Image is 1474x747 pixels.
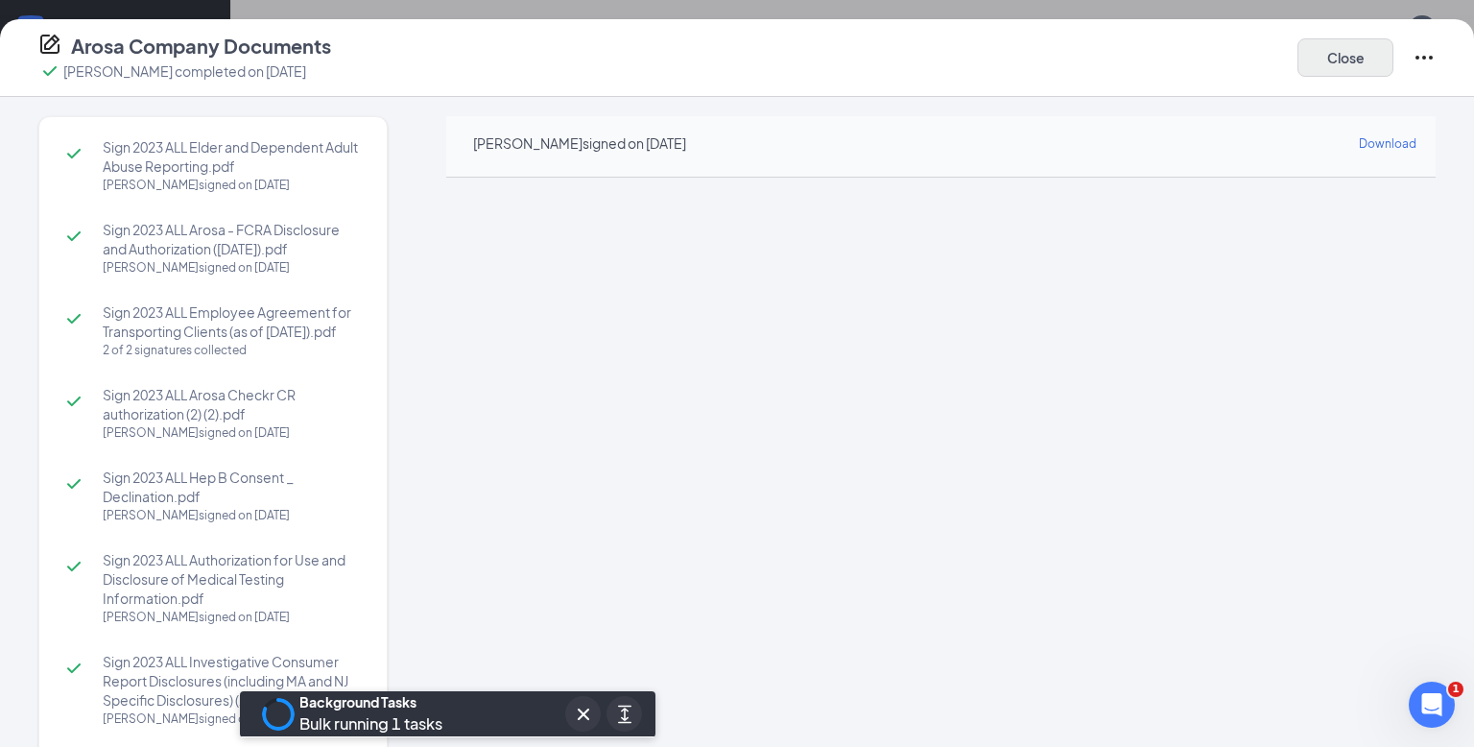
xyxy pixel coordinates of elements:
span: Download [1359,136,1416,151]
svg: Checkmark [62,307,85,330]
span: Sign 2023 ALL Investigative Consumer Report Disclosures (including MA and NJ Specific Disclosures... [103,652,360,710]
span: Sign 2023 ALL Authorization for Use and Disclosure of Medical Testing Information.pdf [103,550,360,608]
svg: CompanyDocumentIcon [38,33,61,56]
div: [PERSON_NAME] signed on [DATE] [103,176,360,195]
div: [PERSON_NAME] signed on [DATE] [103,423,360,443]
svg: Cross [572,703,595,726]
svg: Checkmark [62,555,85,578]
div: [PERSON_NAME] signed on [DATE] [103,608,360,627]
svg: Checkmark [62,225,85,248]
iframe: Intercom live chat [1409,682,1455,728]
a: Download [1359,132,1416,154]
span: Bulk running 1 tasks [299,713,442,734]
span: Sign 2023 ALL Hep B Consent _ Declination.pdf [103,468,360,506]
div: [PERSON_NAME] signed on [DATE] [103,506,360,525]
span: Sign 2023 ALL Arosa Checkr CR authorization (2) (2).pdf [103,385,360,423]
div: [PERSON_NAME] signed on [DATE] [473,133,686,153]
span: Sign 2023 ALL Elder and Dependent Adult Abuse Reporting.pdf [103,137,360,176]
button: Close [1297,38,1393,77]
svg: Checkmark [38,60,61,83]
iframe: Sign 2023 NCC - Home Care Caregiver Confidentiality and Restrictive Covenants Agreement (1).pdf [446,178,1436,718]
div: [PERSON_NAME] signed on [DATE] [103,258,360,277]
h4: Arosa Company Documents [71,33,331,60]
div: Background Tasks [299,692,442,711]
div: [PERSON_NAME] signed on [DATE] [103,710,360,729]
svg: Checkmark [62,472,85,495]
span: 1 [1448,682,1463,697]
span: Sign 2023 ALL Employee Agreement for Transporting Clients (as of [DATE]).pdf [103,302,360,341]
p: [PERSON_NAME] completed on [DATE] [63,61,306,81]
span: Sign 2023 ALL Arosa - FCRA Disclosure and Authorization ([DATE]).pdf [103,220,360,258]
svg: Checkmark [62,390,85,413]
svg: ArrowsExpand [613,703,636,726]
svg: Ellipses [1413,46,1436,69]
div: 2 of 2 signatures collected [103,341,360,360]
svg: Checkmark [62,142,85,165]
svg: Checkmark [62,657,85,680]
